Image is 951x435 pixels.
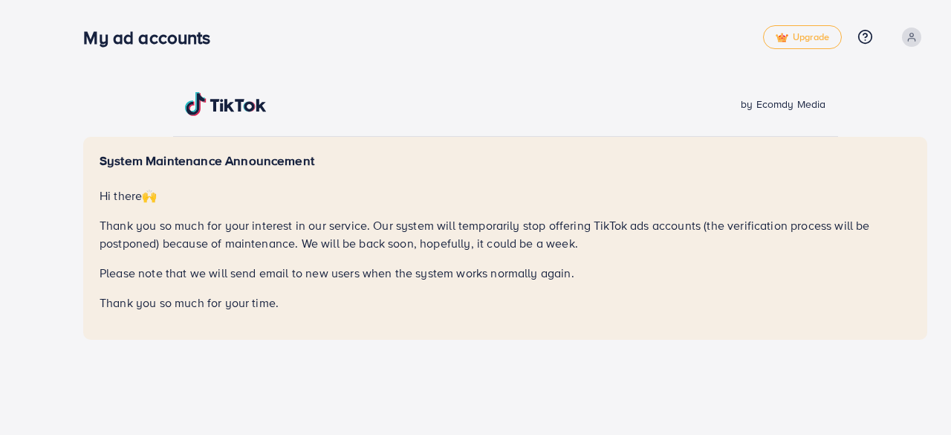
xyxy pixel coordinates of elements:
[741,97,825,112] span: by Ecomdy Media
[763,25,842,49] a: tickUpgrade
[100,294,911,312] p: Thank you so much for your time.
[100,187,911,204] p: Hi there
[776,32,829,43] span: Upgrade
[100,216,911,252] p: Thank you so much for your interest in our service. Our system will temporarily stop offering Tik...
[100,264,911,282] p: Please note that we will send email to new users when the system works normally again.
[100,153,911,169] h5: System Maintenance Announcement
[142,187,157,204] span: 🙌
[185,92,267,116] img: TikTok
[776,33,788,43] img: tick
[83,27,222,48] h3: My ad accounts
